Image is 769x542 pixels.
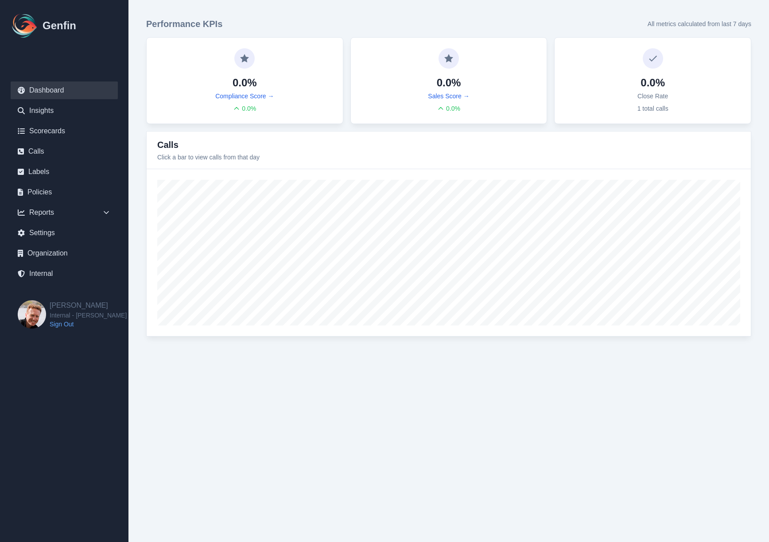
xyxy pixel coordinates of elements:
h1: Genfin [43,19,76,33]
h4: 0.0% [233,76,257,90]
h3: Calls [157,139,260,151]
p: Click a bar to view calls from that day [157,153,260,162]
div: Reports [11,204,118,221]
a: Compliance Score → [215,92,274,101]
a: Insights [11,102,118,120]
p: Close Rate [637,92,668,101]
h2: [PERSON_NAME] [50,300,127,311]
a: Sales Score → [428,92,469,101]
a: Organization [11,244,118,262]
div: 0.0 % [437,104,460,113]
img: Logo [11,12,39,40]
div: 0.0 % [233,104,256,113]
h3: Performance KPIs [146,18,222,30]
a: Internal [11,265,118,283]
a: Policies [11,183,118,201]
a: Sign Out [50,320,127,329]
span: Internal - [PERSON_NAME] [50,311,127,320]
a: Calls [11,143,118,160]
h4: 0.0% [641,76,665,90]
a: Dashboard [11,81,118,99]
a: Settings [11,224,118,242]
h4: 0.0% [437,76,461,90]
p: 1 total calls [637,104,668,113]
a: Labels [11,163,118,181]
p: All metrics calculated from last 7 days [648,19,751,28]
img: Brian Dunagan [18,300,46,329]
a: Scorecards [11,122,118,140]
